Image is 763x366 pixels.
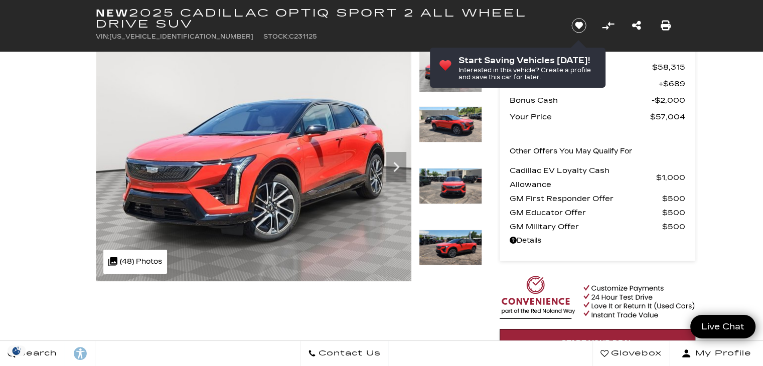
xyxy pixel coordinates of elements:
a: Your Price $57,004 [510,110,685,124]
a: Contact Us [300,341,389,366]
img: New 2025 Monarch Orange Cadillac Sport 2 image 1 [419,45,482,92]
a: Cadillac EV Loyalty Cash Allowance $1,000 [510,163,685,192]
span: GM Educator Offer [510,206,662,220]
section: Click to Open Cookie Consent Modal [5,345,28,356]
span: $1,000 [656,170,685,185]
span: $57,004 [650,110,685,124]
div: Next [386,152,406,182]
img: New 2025 Monarch Orange Cadillac Sport 2 image 2 [419,106,482,142]
button: Compare Vehicle [600,18,616,33]
span: Cadillac EV Loyalty Cash Allowance [510,163,656,192]
span: Stock: [263,33,289,40]
span: My Profile [691,346,751,360]
a: Dealer Handling $689 [510,77,685,91]
h1: 2025 Cadillac OPTIQ Sport 2 All Wheel Drive SUV [96,8,555,30]
span: [US_VEHICLE_IDENTIFICATION_NUMBER] [109,33,253,40]
span: $58,315 [652,60,685,74]
span: $500 [662,220,685,234]
span: Start Your Deal [561,338,634,346]
img: New 2025 Monarch Orange Cadillac Sport 2 image 4 [419,230,482,266]
span: Contact Us [316,346,381,360]
a: GM Military Offer $500 [510,220,685,234]
span: Bonus Cash [510,93,652,107]
a: Start Your Deal [500,329,695,356]
a: GM Educator Offer $500 [510,206,685,220]
span: C231125 [289,33,317,40]
a: GM First Responder Offer $500 [510,192,685,206]
a: MSRP $58,315 [510,60,685,74]
a: Glovebox [592,341,670,366]
span: Glovebox [608,346,662,360]
img: New 2025 Monarch Orange Cadillac Sport 2 image 1 [96,45,411,281]
span: $689 [659,77,685,91]
strong: New [96,7,129,19]
a: Bonus Cash $2,000 [510,93,685,107]
img: New 2025 Monarch Orange Cadillac Sport 2 image 3 [419,168,482,204]
span: GM First Responder Offer [510,192,662,206]
button: Save vehicle [568,18,590,34]
span: MSRP [510,60,652,74]
span: $2,000 [652,93,685,107]
p: Other Offers You May Qualify For [510,144,633,158]
a: Live Chat [690,315,755,338]
span: $500 [662,192,685,206]
span: $500 [662,206,685,220]
a: Share this New 2025 Cadillac OPTIQ Sport 2 All Wheel Drive SUV [632,19,641,33]
button: Open user profile menu [670,341,763,366]
span: Dealer Handling [510,77,659,91]
a: Print this New 2025 Cadillac OPTIQ Sport 2 All Wheel Drive SUV [661,19,671,33]
div: (48) Photos [103,250,167,274]
span: VIN: [96,33,109,40]
span: Search [16,346,57,360]
img: Opt-Out Icon [5,345,28,356]
span: Live Chat [696,321,749,332]
a: Details [510,234,685,248]
span: Your Price [510,110,650,124]
span: GM Military Offer [510,220,662,234]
